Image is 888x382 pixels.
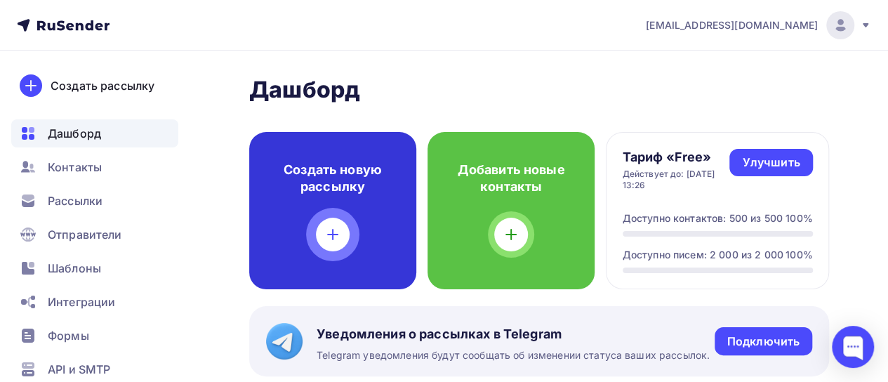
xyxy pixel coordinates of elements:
[48,159,102,176] span: Контакты
[48,192,102,209] span: Рассылки
[51,77,154,94] div: Создать рассылку
[11,187,178,215] a: Рассылки
[450,162,572,195] h4: Добавить новые контакты
[48,327,89,344] span: Формы
[786,248,813,262] div: 100%
[48,260,101,277] span: Шаблоны
[48,294,115,310] span: Интеграции
[249,76,829,104] h2: Дашборд
[623,248,783,262] div: Доступно писем: 2 000 из 2 000
[623,211,783,225] div: Доступно контактов: 500 из 500
[11,153,178,181] a: Контакты
[272,162,394,195] h4: Создать новую рассылку
[623,149,730,166] h4: Тариф «Free»
[742,154,800,171] div: Улучшить
[317,348,710,362] span: Telegram уведомления будут сообщать об изменении статуса ваших рассылок.
[623,169,730,191] div: Действует до: [DATE] 13:26
[48,361,110,378] span: API и SMTP
[11,220,178,249] a: Отправители
[48,226,122,243] span: Отправители
[11,119,178,147] a: Дашборд
[646,18,818,32] span: [EMAIL_ADDRESS][DOMAIN_NAME]
[646,11,871,39] a: [EMAIL_ADDRESS][DOMAIN_NAME]
[48,125,101,142] span: Дашборд
[11,254,178,282] a: Шаблоны
[786,211,813,225] div: 100%
[727,334,800,350] div: Подключить
[11,322,178,350] a: Формы
[317,326,710,343] span: Уведомления о рассылках в Telegram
